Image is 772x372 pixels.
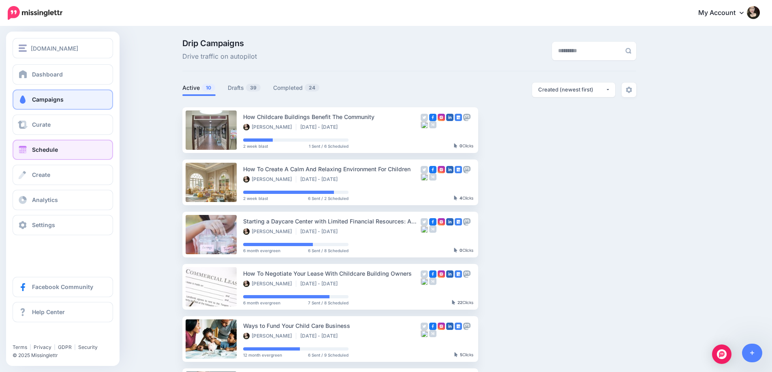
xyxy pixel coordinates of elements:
img: twitter-grey-square.png [421,218,428,225]
img: facebook-square.png [429,270,436,278]
img: mastodon-grey-square.png [463,166,470,173]
span: 6 Sent / 8 Scheduled [308,249,349,253]
span: 39 [246,84,261,91]
a: Active10 [182,83,216,93]
li: [PERSON_NAME] [243,333,296,339]
img: google_business-square.png [455,323,462,330]
img: linkedin-square.png [446,218,453,225]
img: instagram-square.png [438,270,445,278]
img: medium-grey-square.png [429,225,436,233]
span: 10 [202,84,215,91]
img: twitter-grey-square.png [421,114,428,121]
li: [DATE] - [DATE] [300,228,342,235]
span: Curate [32,121,51,128]
img: linkedin-square.png [446,166,453,173]
img: medium-grey-square.png [429,278,436,285]
img: mastodon-grey-square.png [463,323,470,330]
div: Open Intercom Messenger [712,344,731,364]
img: pointer-grey-darker.png [454,248,458,253]
img: Missinglettr [8,6,62,20]
span: 6 month evergreen [243,301,280,305]
img: bluesky-grey-square.png [421,121,428,128]
a: My Account [690,3,760,23]
div: How To Create A Calm And Relaxing Environment For Children [243,164,421,174]
li: [PERSON_NAME] [243,281,296,287]
a: Security [78,344,98,350]
img: google_business-square.png [455,218,462,225]
a: Analytics [13,190,113,210]
span: | [54,344,56,350]
span: | [30,344,31,350]
img: medium-grey-square.png [429,330,436,337]
span: Drip Campaigns [182,39,257,47]
img: mastodon-grey-square.png [463,114,470,121]
img: facebook-square.png [429,323,436,330]
li: [DATE] - [DATE] [300,124,342,130]
img: google_business-square.png [455,114,462,121]
span: Settings [32,221,55,228]
img: instagram-square.png [438,218,445,225]
img: bluesky-grey-square.png [421,330,428,337]
img: facebook-square.png [429,166,436,173]
img: facebook-square.png [429,218,436,225]
b: 0 [460,248,462,253]
li: © 2025 Missinglettr [13,351,118,359]
span: 1 Sent / 6 Scheduled [309,144,349,148]
span: 6 month evergreen [243,249,280,253]
span: Dashboard [32,71,63,78]
div: Clicks [454,353,473,357]
img: medium-grey-square.png [429,173,436,181]
img: google_business-square.png [455,270,462,278]
iframe: Twitter Follow Button [13,332,74,340]
span: 6 Sent / 9 Scheduled [308,353,349,357]
img: mastodon-grey-square.png [463,270,470,278]
a: Settings [13,215,113,235]
a: Help Center [13,302,113,322]
span: | [74,344,76,350]
div: Clicks [454,248,473,253]
img: linkedin-square.png [446,270,453,278]
span: Campaigns [32,96,64,103]
li: [DATE] - [DATE] [300,176,342,183]
li: [PERSON_NAME] [243,176,296,183]
a: Create [13,165,113,185]
b: 0 [460,143,462,148]
b: 4 [460,196,462,200]
img: instagram-square.png [438,323,445,330]
li: [PERSON_NAME] [243,124,296,130]
img: google_business-square.png [455,166,462,173]
img: linkedin-square.png [446,323,453,330]
span: Facebook Community [32,283,93,290]
a: Dashboard [13,64,113,85]
span: Create [32,171,50,178]
div: How Childcare Buildings Benefit The Community [243,112,421,121]
div: Clicks [454,196,473,201]
span: 2 week blast [243,196,268,200]
img: medium-grey-square.png [429,121,436,128]
span: 6 Sent / 2 Scheduled [308,196,349,200]
li: [DATE] - [DATE] [300,281,342,287]
img: bluesky-grey-square.png [421,278,428,285]
img: twitter-grey-square.png [421,323,428,330]
a: Terms [13,344,27,350]
button: Created (newest first) [532,83,615,97]
img: instagram-square.png [438,114,445,121]
span: 2 week blast [243,144,268,148]
div: Ways to Fund Your Child Care Business [243,321,421,330]
img: linkedin-square.png [446,114,453,121]
a: GDPR [58,344,72,350]
button: [DOMAIN_NAME] [13,38,113,58]
img: twitter-grey-square.png [421,270,428,278]
img: twitter-grey-square.png [421,166,428,173]
a: Drafts39 [228,83,261,93]
img: search-grey-6.png [625,48,631,54]
span: [DOMAIN_NAME] [31,44,78,53]
span: Analytics [32,196,58,203]
span: Help Center [32,308,65,315]
div: How To Negotiate Your Lease With Childcare Building Owners [243,269,421,278]
img: pointer-grey-darker.png [454,352,458,357]
a: Facebook Community [13,277,113,297]
span: Schedule [32,146,58,153]
div: Starting a Daycare Center with Limited Financial Resources: A Comprehensive Guide [243,217,421,226]
b: 22 [458,300,462,305]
